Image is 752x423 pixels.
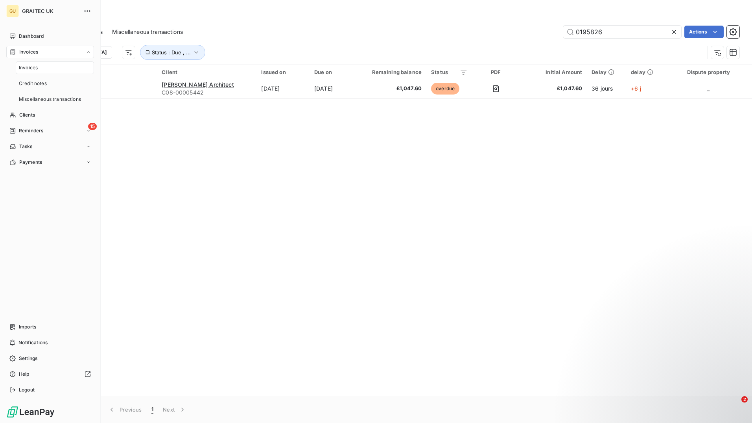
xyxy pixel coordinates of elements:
div: PDF [477,69,514,75]
button: Next [158,401,191,418]
div: Status [431,69,468,75]
td: [DATE] [310,79,354,98]
span: Notifications [18,339,48,346]
span: Help [19,371,29,378]
input: Search [563,26,681,38]
span: Tasks [19,143,33,150]
iframe: Intercom notifications message [595,347,752,402]
span: overdue [431,83,459,95]
a: Help [6,368,94,380]
span: 15 [88,123,97,130]
span: Invoices [19,48,38,56]
td: 36 jours [587,79,626,98]
span: Status : Due , ... [152,49,191,56]
button: Actions [684,26,724,38]
span: 2 [741,396,748,403]
span: Invoices [19,64,38,71]
span: Logout [19,386,35,393]
td: [DATE] [256,79,310,98]
span: Dashboard [19,33,44,40]
iframe: Intercom live chat [725,396,744,415]
span: Reminders [19,127,43,134]
img: Logo LeanPay [6,406,55,418]
div: Remaining balance [359,69,422,75]
div: Delay [592,69,621,75]
span: Clients [19,111,35,119]
div: Issued on [261,69,305,75]
div: Client [162,69,252,75]
span: £1,047.60 [524,85,582,93]
span: £1,047.60 [359,85,422,93]
div: delay [631,69,660,75]
button: Previous [103,401,147,418]
span: GRAITEC UK [22,8,79,14]
span: Settings [19,355,37,362]
div: Initial Amount [524,69,582,75]
div: GU [6,5,19,17]
span: Credit notes [19,80,47,87]
span: +6 j [631,85,641,92]
button: 1 [147,401,158,418]
div: Due on [314,69,349,75]
span: [PERSON_NAME] Architect [162,81,234,88]
span: Payments [19,159,42,166]
div: Dispute property [670,69,747,75]
span: 1 [151,406,153,414]
button: Status : Due , ... [140,45,205,60]
span: Miscellaneous transactions [19,96,81,103]
span: _ [707,85,710,92]
span: C08-00005442 [162,89,252,96]
span: Miscellaneous transactions [112,28,183,36]
span: Imports [19,323,36,330]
